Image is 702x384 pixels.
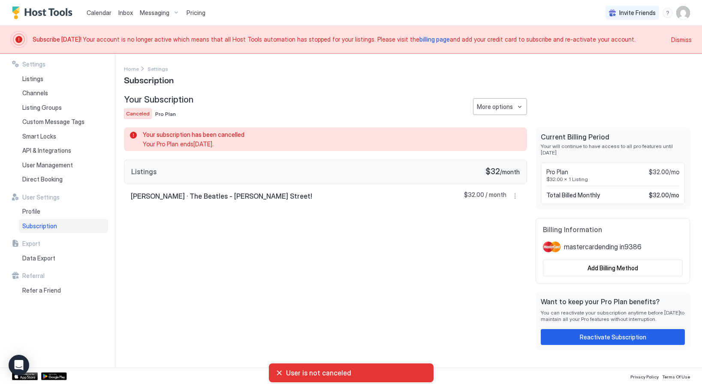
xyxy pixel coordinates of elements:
[19,129,108,144] a: Smart Locks
[87,8,111,17] a: Calendar
[148,64,168,73] div: Breadcrumb
[126,110,150,118] span: Canceled
[22,147,71,154] span: API & Integrations
[510,191,520,201] div: menu
[22,208,40,215] span: Profile
[19,115,108,129] a: Custom Message Tags
[155,111,176,117] span: Pro Plan
[124,64,139,73] div: Breadcrumb
[477,102,513,111] div: More options
[143,131,517,139] span: Your subscription has been cancelled
[22,104,62,112] span: Listing Groups
[541,133,685,141] span: Current Billing Period
[19,100,108,115] a: Listing Groups
[485,167,500,177] span: $32
[19,204,108,219] a: Profile
[286,369,427,377] span: User is not canceled
[19,172,108,187] a: Direct Booking
[12,6,76,19] a: Host Tools Logo
[671,35,692,44] div: Dismiss
[118,8,133,17] a: Inbox
[419,36,450,43] a: billing page
[22,240,40,248] span: Export
[22,75,43,83] span: Listings
[148,64,168,73] a: Settings
[649,168,679,176] span: $32.00/mo
[649,191,679,199] span: $32.00 / mo
[22,287,61,294] span: Refer a Friend
[19,283,108,298] a: Refer a Friend
[33,36,83,43] span: Subscribe [DATE]!
[580,333,646,342] div: Reactivate Subscription
[9,355,29,375] div: Open Intercom Messenger
[510,191,520,201] button: More options
[19,158,108,172] a: User Management
[19,86,108,100] a: Channels
[564,242,642,251] span: mastercard ending in 9386
[541,329,685,345] button: Reactivate Subscription
[543,241,560,253] img: mastercard
[22,272,45,280] span: Referral
[87,9,111,16] span: Calendar
[131,167,157,176] span: Listings
[19,143,108,158] a: API & Integrations
[22,222,57,230] span: Subscription
[473,98,527,115] button: More options
[22,60,45,68] span: Settings
[541,297,685,306] span: Want to keep your Pro Plan benefits?
[663,8,673,18] div: menu
[619,9,656,17] span: Invite Friends
[19,251,108,266] a: Data Export
[464,191,506,201] span: $32.00 / month
[22,161,73,169] span: User Management
[546,191,600,199] span: Total Billed Monthly
[124,64,139,73] a: Home
[187,9,205,17] span: Pricing
[124,94,193,105] span: Your Subscription
[546,168,568,176] span: Pro Plan
[19,219,108,233] a: Subscription
[148,66,168,72] span: Settings
[131,192,312,200] span: [PERSON_NAME] · The Beatles - [PERSON_NAME] Street!
[143,140,517,148] span: Your Pro Plan ends [DATE] .
[124,73,174,86] span: Subscription
[541,309,685,322] span: You can reactivate your subscription anytime before [DATE] to maintain all your Pro features with...
[473,98,527,115] div: menu
[22,89,48,97] span: Channels
[19,72,108,86] a: Listings
[541,143,685,156] span: Your will continue to have access to all pro features until [DATE]
[22,175,63,183] span: Direct Booking
[22,194,60,201] span: User Settings
[543,260,683,276] button: Add Billing Method
[22,133,56,140] span: Smart Locks
[33,36,666,43] span: Your account is no longer active which means that all Host Tools automation has stopped for your ...
[676,6,690,20] div: User profile
[140,9,169,17] span: Messaging
[543,225,683,234] span: Billing Information
[546,176,679,182] span: $32.00 x 1 Listing
[500,168,520,176] span: / month
[22,254,55,262] span: Data Export
[118,9,133,16] span: Inbox
[124,66,139,72] span: Home
[588,263,638,272] div: Add Billing Method
[22,118,84,126] span: Custom Message Tags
